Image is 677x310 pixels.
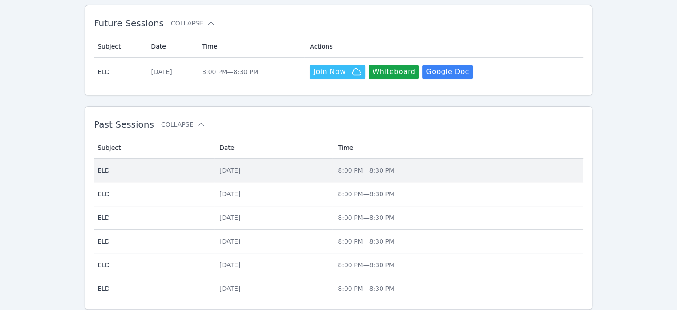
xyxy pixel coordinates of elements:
[338,261,394,269] span: 8:00 PM — 8:30 PM
[219,166,327,175] div: [DATE]
[94,137,214,159] th: Subject
[219,190,327,198] div: [DATE]
[369,65,419,79] button: Whiteboard
[338,167,394,174] span: 8:00 PM — 8:30 PM
[422,65,472,79] a: Google Doc
[94,277,583,300] tr: ELD[DATE]8:00 PM—8:30 PM
[338,190,394,198] span: 8:00 PM — 8:30 PM
[338,285,394,292] span: 8:00 PM — 8:30 PM
[97,67,140,76] span: ELD
[214,137,332,159] th: Date
[97,260,209,269] span: ELD
[171,19,215,28] button: Collapse
[219,237,327,246] div: [DATE]
[219,260,327,269] div: [DATE]
[219,284,327,293] div: [DATE]
[151,67,191,76] div: [DATE]
[94,58,583,86] tr: ELD[DATE]8:00 PM—8:30 PMJoin NowWhiteboardGoogle Doc
[97,190,209,198] span: ELD
[94,119,154,130] span: Past Sessions
[310,65,365,79] button: Join Now
[97,284,209,293] span: ELD
[146,36,197,58] th: Date
[161,120,206,129] button: Collapse
[94,18,164,29] span: Future Sessions
[202,68,259,75] span: 8:00 PM — 8:30 PM
[94,159,583,182] tr: ELD[DATE]8:00 PM—8:30 PM
[94,253,583,277] tr: ELD[DATE]8:00 PM—8:30 PM
[338,214,394,221] span: 8:00 PM — 8:30 PM
[304,36,583,58] th: Actions
[94,36,146,58] th: Subject
[94,182,583,206] tr: ELD[DATE]8:00 PM—8:30 PM
[219,213,327,222] div: [DATE]
[94,206,583,230] tr: ELD[DATE]8:00 PM—8:30 PM
[197,36,304,58] th: Time
[97,166,209,175] span: ELD
[94,230,583,253] tr: ELD[DATE]8:00 PM—8:30 PM
[313,66,345,77] span: Join Now
[338,238,394,245] span: 8:00 PM — 8:30 PM
[97,213,209,222] span: ELD
[332,137,583,159] th: Time
[97,237,209,246] span: ELD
